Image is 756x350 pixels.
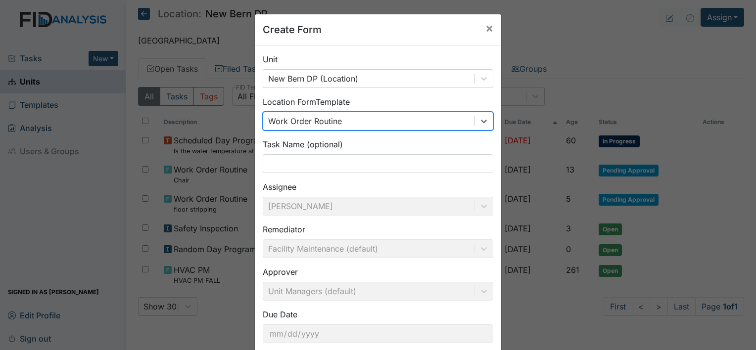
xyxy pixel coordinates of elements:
[263,96,350,108] label: Location Form Template
[263,53,278,65] label: Unit
[263,308,297,320] label: Due Date
[477,14,501,42] button: Close
[268,73,358,85] div: New Bern DP (Location)
[263,266,298,278] label: Approver
[263,138,343,150] label: Task Name (optional)
[485,21,493,35] span: ×
[263,223,305,235] label: Remediator
[268,115,342,127] div: Work Order Routine
[263,181,296,193] label: Assignee
[263,22,322,37] h5: Create Form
